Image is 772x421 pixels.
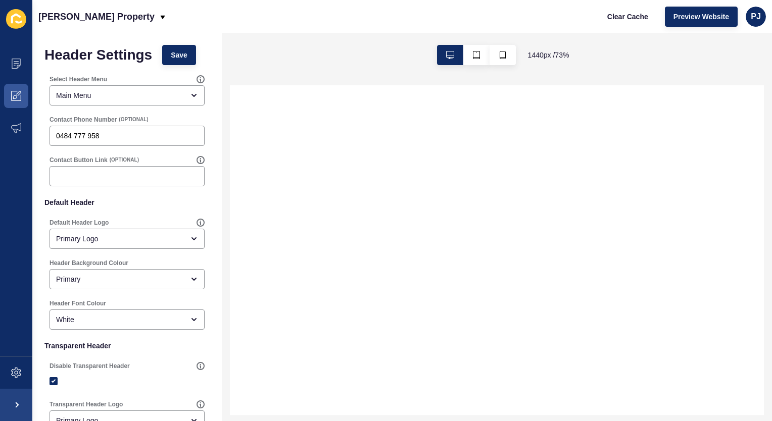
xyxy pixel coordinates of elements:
[38,4,155,29] p: [PERSON_NAME] Property
[50,156,108,164] label: Contact Button Link
[607,12,648,22] span: Clear Cache
[110,156,139,164] span: (OPTIONAL)
[119,116,148,123] span: (OPTIONAL)
[50,362,130,370] label: Disable Transparent Header
[50,75,107,83] label: Select Header Menu
[50,309,205,330] div: open menu
[50,299,106,307] label: Header Font Colour
[50,259,128,267] label: Header Background Colour
[665,7,738,27] button: Preview Website
[50,85,205,106] div: open menu
[44,191,210,214] p: Default Header
[162,45,196,65] button: Save
[50,400,123,408] label: Transparent Header Logo
[528,50,569,60] span: 1440 px / 73 %
[50,229,205,249] div: open menu
[44,50,152,60] h1: Header Settings
[171,50,187,60] span: Save
[50,219,109,227] label: Default Header Logo
[50,269,205,289] div: open menu
[751,12,761,22] span: PJ
[599,7,657,27] button: Clear Cache
[673,12,729,22] span: Preview Website
[50,116,117,124] label: Contact Phone Number
[44,335,210,357] p: Transparent Header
